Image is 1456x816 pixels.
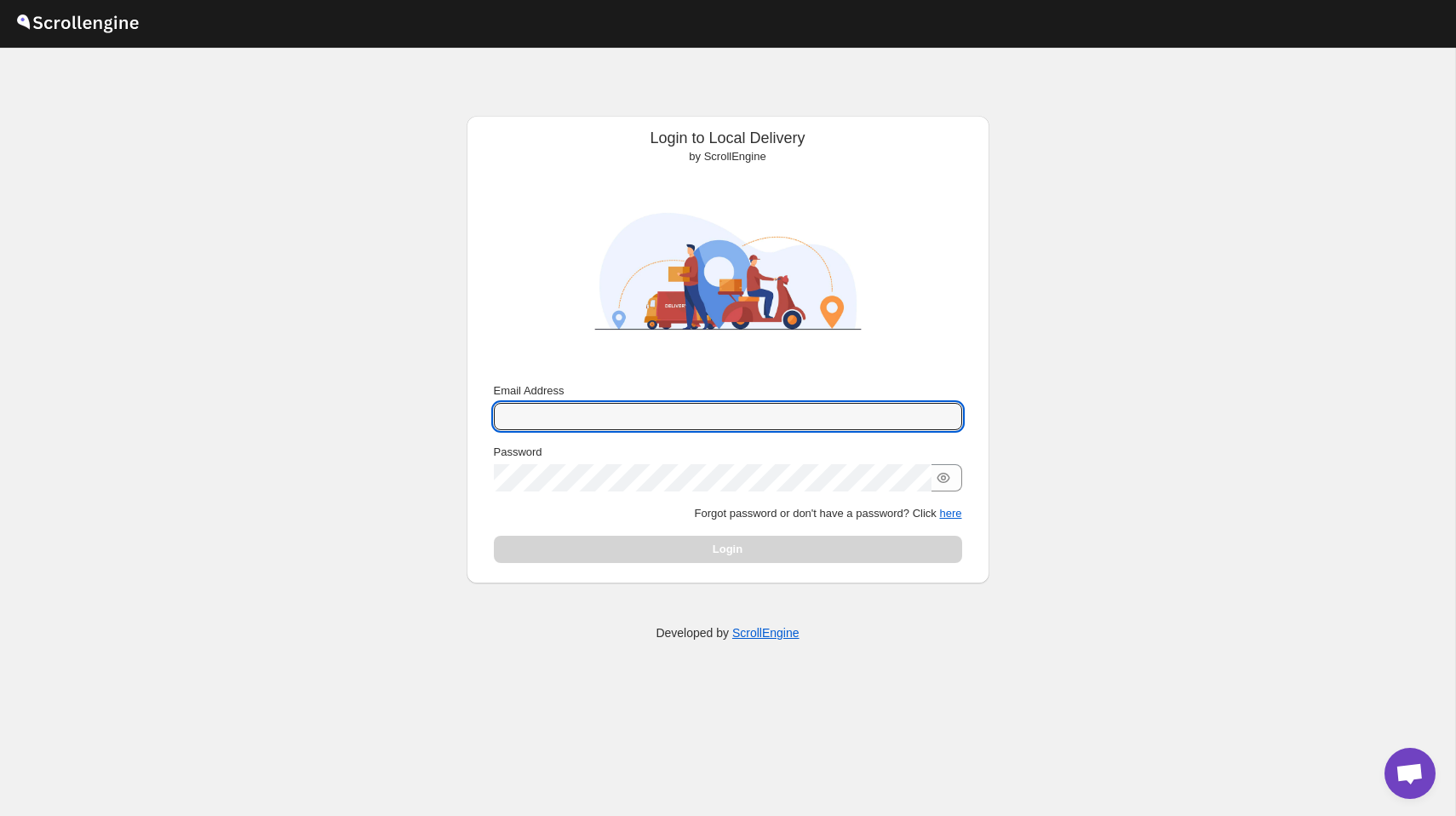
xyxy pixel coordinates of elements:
div: Login to Local Delivery [480,129,976,165]
a: ScrollEngine [732,626,800,640]
p: Forgot password or don't have a password? Click [494,505,962,522]
span: Email Address [494,384,565,397]
img: ScrollEngine [579,172,877,371]
button: here [939,507,961,520]
span: Password [494,445,542,458]
span: by ScrollEngine [689,150,765,163]
p: Developed by [656,624,799,641]
div: Open chat [1384,748,1436,799]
